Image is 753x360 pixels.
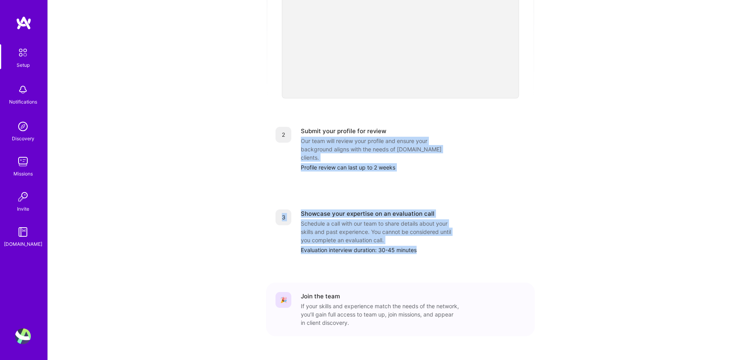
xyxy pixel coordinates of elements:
div: Invite [17,205,29,213]
div: If your skills and experience match the needs of the network, you’ll gain full access to team up,... [301,302,459,327]
div: Setup [17,61,30,69]
div: Showcase your expertise on an evaluation call [301,209,434,218]
div: Join the team [301,292,340,300]
img: bell [15,82,31,98]
img: teamwork [15,154,31,170]
img: Invite [15,189,31,205]
div: Profile review can last up to 2 weeks [301,163,525,172]
img: guide book [15,224,31,240]
img: logo [16,16,32,30]
img: User Avatar [15,328,31,344]
div: 3 [276,209,291,225]
img: setup [15,44,31,61]
div: 2 [276,127,291,143]
img: discovery [15,119,31,134]
div: Missions [13,170,33,178]
div: Schedule a call with our team to share details about your skills and past experience. You cannot ... [301,219,459,244]
div: Discovery [12,134,34,143]
div: Evaluation interview duration: 30-45 minutes [301,246,525,254]
div: 🎉 [276,292,291,308]
a: User Avatar [13,328,33,344]
div: Submit your profile for review [301,127,386,135]
div: Our team will review your profile and ensure your background aligns with the needs of [DOMAIN_NAM... [301,137,459,162]
div: [DOMAIN_NAME] [4,240,42,248]
div: Notifications [9,98,37,106]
